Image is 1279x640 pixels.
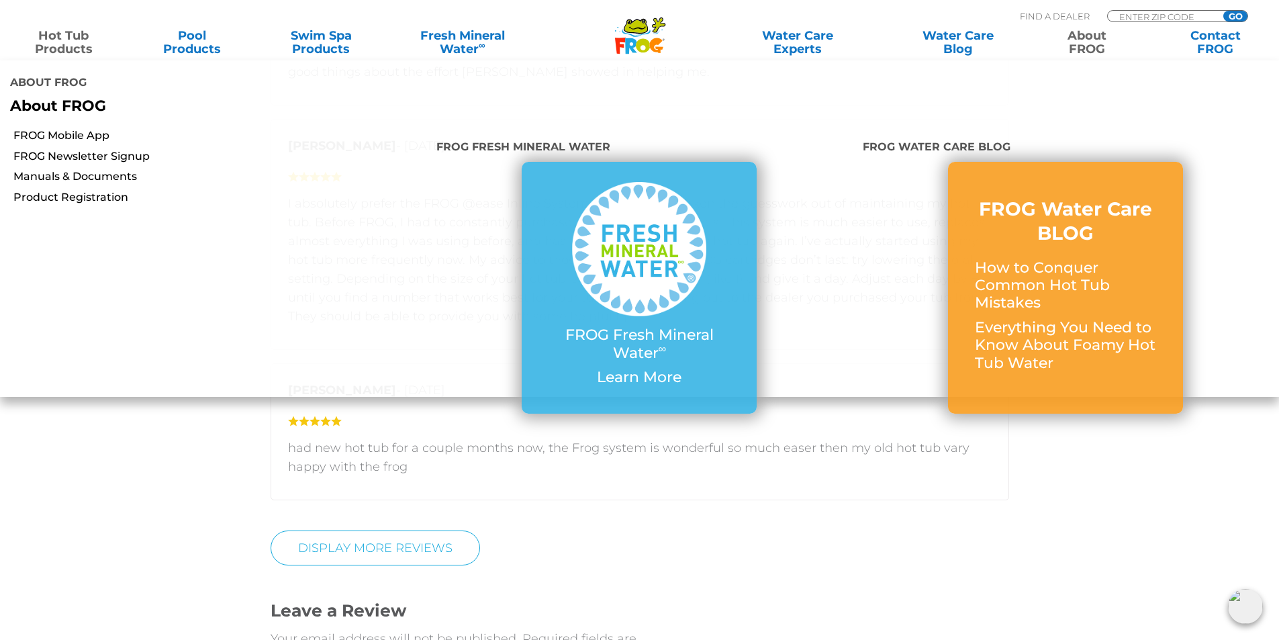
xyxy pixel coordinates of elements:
a: Hot TubProducts [13,29,113,56]
a: ContactFROG [1166,29,1266,56]
p: FROG Fresh Mineral Water [549,326,730,362]
a: Swim SpaProducts [271,29,371,56]
a: FROG Water Care BLOG How to Conquer Common Hot Tub Mistakes Everything You Need to Know About Foa... [975,197,1156,379]
h3: FROG Water Care BLOG [975,197,1156,246]
a: AboutFROG [1037,29,1137,56]
img: openIcon [1228,589,1263,624]
h4: About FROG [10,71,630,97]
a: Display More Reviews [271,531,480,565]
h4: FROG Water Care BLOG [863,135,1269,162]
a: Water CareBlog [908,29,1008,56]
p: Learn More [549,369,730,386]
sup: ∞ [659,342,667,355]
p: had new hot tub for a couple months now, the Frog system is wonderful so much easer then my old h... [288,439,992,476]
a: Water CareExperts [716,29,879,56]
input: GO [1223,11,1247,21]
a: Product Registration [13,190,426,205]
a: Manuals & Documents [13,169,426,184]
a: Fresh MineralWater∞ [399,29,525,56]
p: Find A Dealer [1020,10,1090,22]
b: About FROG [10,97,106,115]
p: Everything You Need to Know About Foamy Hot Tub Water [975,319,1156,372]
sup: ∞ [479,40,485,50]
input: Zip Code Form [1118,11,1209,22]
h4: FROG Fresh Mineral Water [436,135,843,162]
p: How to Conquer Common Hot Tub Mistakes [975,259,1156,312]
a: FROG Fresh Mineral Water∞ Learn More [549,182,730,393]
a: FROG Mobile App [13,128,426,143]
a: FROG Newsletter Signup [13,149,426,164]
h3: Leave a Review [271,599,640,623]
a: PoolProducts [142,29,242,56]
